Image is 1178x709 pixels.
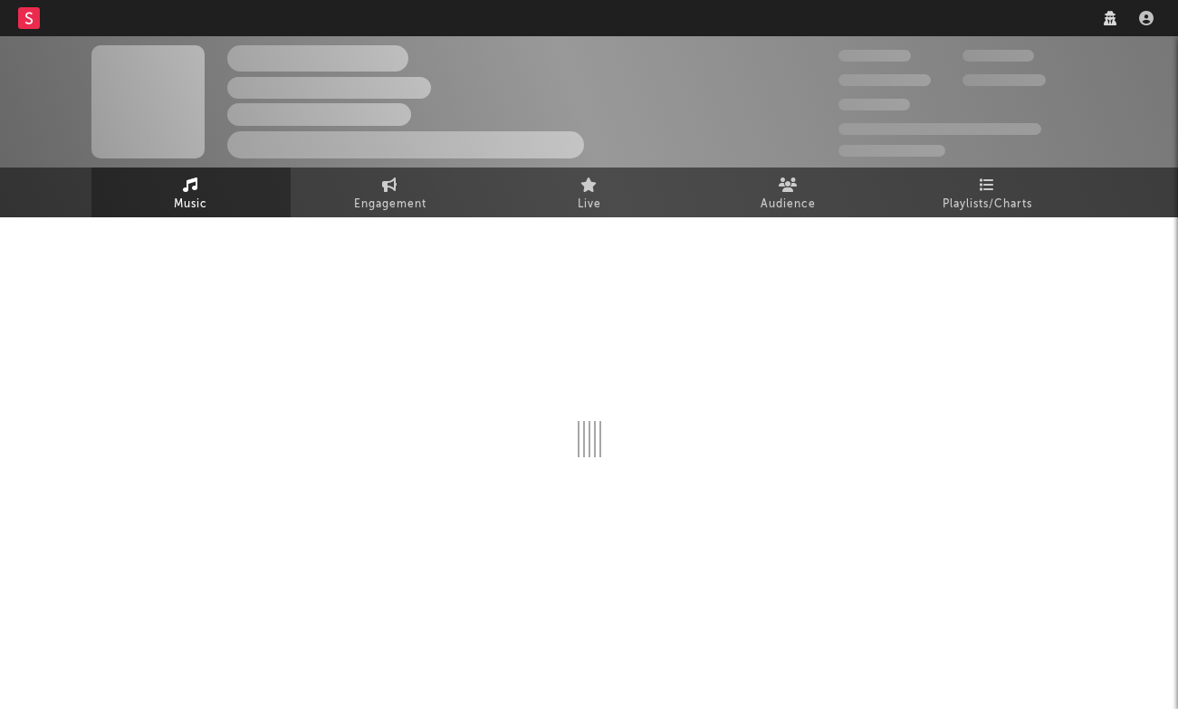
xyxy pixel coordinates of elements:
span: 50,000,000 Monthly Listeners [838,123,1041,135]
span: Live [578,194,601,216]
span: 100,000 [963,50,1034,62]
span: Jump Score: 85.0 [838,145,945,157]
span: 100,000 [838,99,910,110]
span: 300,000 [838,50,911,62]
a: Music [91,168,291,217]
a: Playlists/Charts [888,168,1087,217]
span: 1,000,000 [963,74,1046,86]
span: Audience [761,194,816,216]
span: Playlists/Charts [943,194,1032,216]
span: Engagement [354,194,426,216]
a: Engagement [291,168,490,217]
span: Music [174,194,207,216]
a: Audience [689,168,888,217]
a: Live [490,168,689,217]
span: 50,000,000 [838,74,931,86]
